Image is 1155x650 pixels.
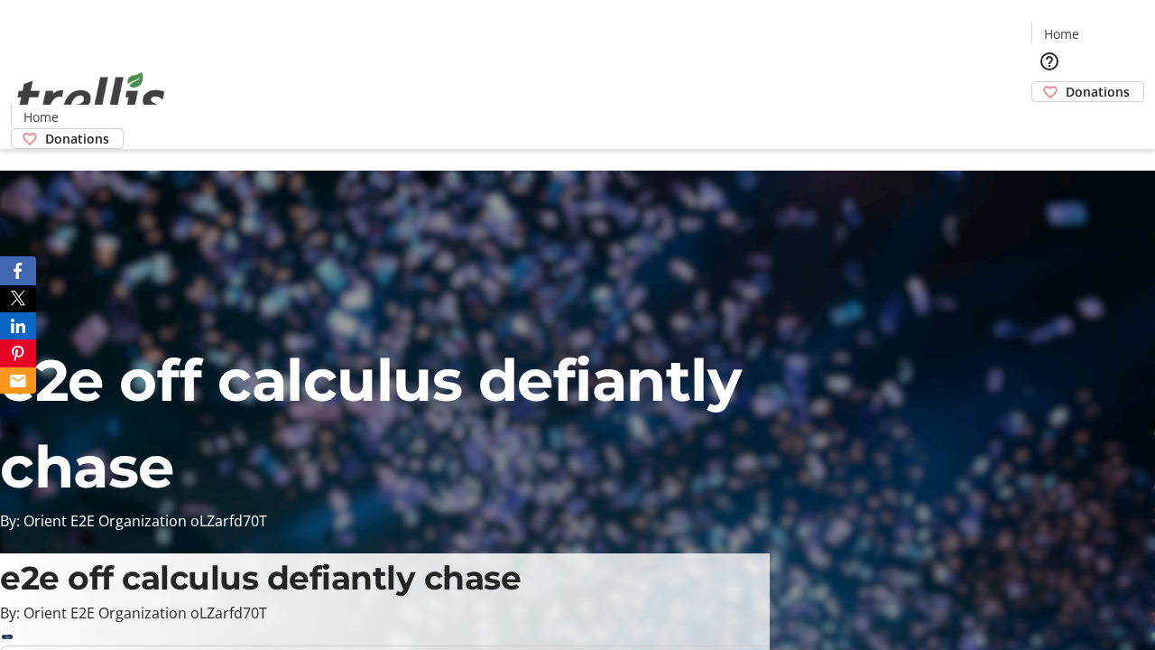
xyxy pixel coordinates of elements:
button: Cart [1031,102,1067,138]
a: Donations [11,128,124,149]
img: Orient E2E Organization oLZarfd70T's Logo [11,52,171,143]
a: Home [12,107,69,126]
span: Home [23,107,59,126]
span: Home [1044,24,1079,43]
span: Donations [1066,82,1130,101]
a: Home [1032,24,1090,43]
a: Donations [1031,81,1144,102]
span: Donations [45,129,109,148]
button: Help [1031,43,1067,79]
